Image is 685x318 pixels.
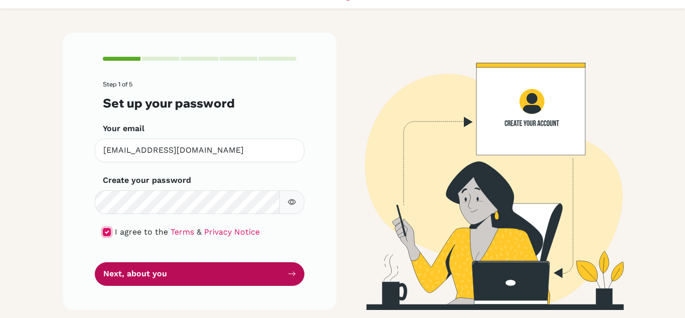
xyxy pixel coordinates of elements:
[95,262,304,286] button: Next, about you
[115,227,168,237] span: I agree to the
[204,227,260,237] a: Privacy Notice
[103,96,296,111] h3: Set up your password
[197,227,202,237] span: &
[103,174,191,186] label: Create your password
[103,123,144,135] label: Your email
[95,139,304,162] input: Insert your email*
[170,227,194,237] a: Terms
[103,80,132,88] span: Step 1 of 5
